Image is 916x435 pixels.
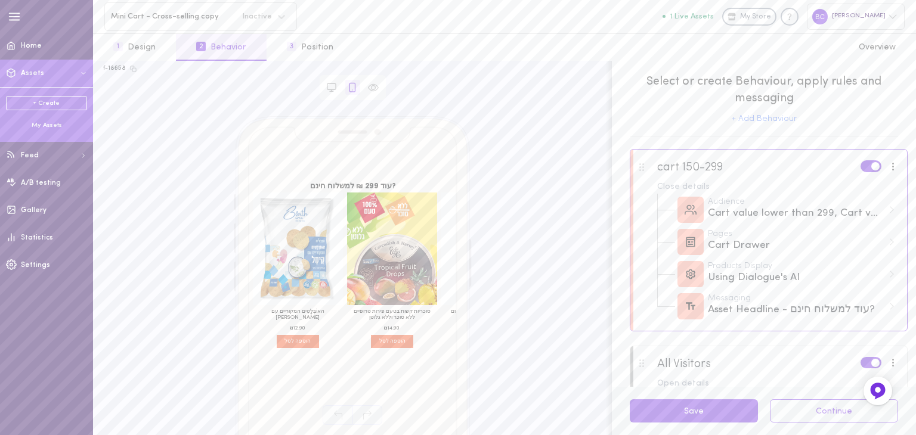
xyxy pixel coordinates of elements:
[383,325,401,331] span: ‏ ‏₪
[708,294,896,318] div: Asset Headline - עוד למשלוח חינם?
[708,294,883,303] div: Messaging
[657,380,899,388] div: Open details
[21,152,39,159] span: Feed
[441,192,531,352] div: הוספה לסל
[657,183,899,191] div: Close details
[708,206,883,221] div: Cart value lower than 299, Cart value higher than 150
[708,262,883,271] div: Products Display
[740,12,771,23] span: My Store
[388,325,400,331] span: 14.90
[630,73,898,107] span: Select or create Behaviour, apply rules and messaging
[346,192,437,352] div: הוספה לסל
[352,405,382,425] span: Redo
[708,303,883,318] div: Asset Headline - עוד למשלוח חינם?
[663,13,722,21] a: 1 Live Assets
[708,230,896,253] div: Cart Drawer
[256,309,339,321] h3: האוֹבְּלָטִים המקוריים עם [PERSON_NAME]
[276,335,318,348] span: הוספה לסל
[21,207,47,214] span: Gallery
[6,121,87,130] div: My Assets
[708,198,896,221] div: Cart value lower than 299, Cart value higher than 150
[176,34,266,61] button: 2Behavior
[708,198,883,206] div: Audience
[708,271,883,285] div: Using Dialogue's AI
[289,325,306,331] span: ‏ ‏₪
[21,42,42,49] span: Home
[21,179,61,187] span: A/B testing
[323,405,352,425] span: Undo
[103,64,126,73] div: f-18658
[93,34,176,61] button: 1Design
[21,70,44,77] span: Assets
[781,8,799,26] div: Knowledge center
[293,325,305,331] span: 12.90
[630,149,908,331] div: cart 150-299Close detailsAudienceCart value lower than 299, Cart value higher than 150PagesCart D...
[770,399,898,422] button: Continue
[838,34,916,61] button: Overview
[287,42,296,51] span: 3
[807,4,905,29] div: [PERSON_NAME]
[869,382,887,400] img: Feedback Button
[708,230,883,238] div: Pages
[371,335,413,348] span: הוספה לסל
[630,399,758,422] button: Save
[113,42,123,51] span: 1
[663,13,714,20] button: 1 Live Assets
[708,238,883,253] div: Cart Drawer
[267,34,354,61] button: 3Position
[196,42,206,51] span: 2
[264,183,442,191] h2: עוד ‏299 ‏₪ למשלוח חינם?
[6,96,87,110] a: + Create
[235,13,272,20] span: Inactive
[21,262,50,269] span: Settings
[21,234,53,241] span: Statistics
[732,115,797,123] button: + Add Behaviour
[708,262,896,285] div: Using Dialogue's AI
[111,12,235,21] span: Mini Cart - Cross-selling copy
[722,8,776,26] a: My Store
[350,309,434,321] h3: סוכריות קשות בטעם פירות טרופיים ללא סוכר וללא גלוטן
[444,309,528,321] h3: מיני אוֹבְּלָטִים מקוריים עם שֻׂמְשׂוּם
[657,357,711,371] div: All Visitors
[657,160,723,175] div: cart 150-299
[630,346,908,399] div: All VisitorsOpen details
[252,192,342,352] div: הוספה לסל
